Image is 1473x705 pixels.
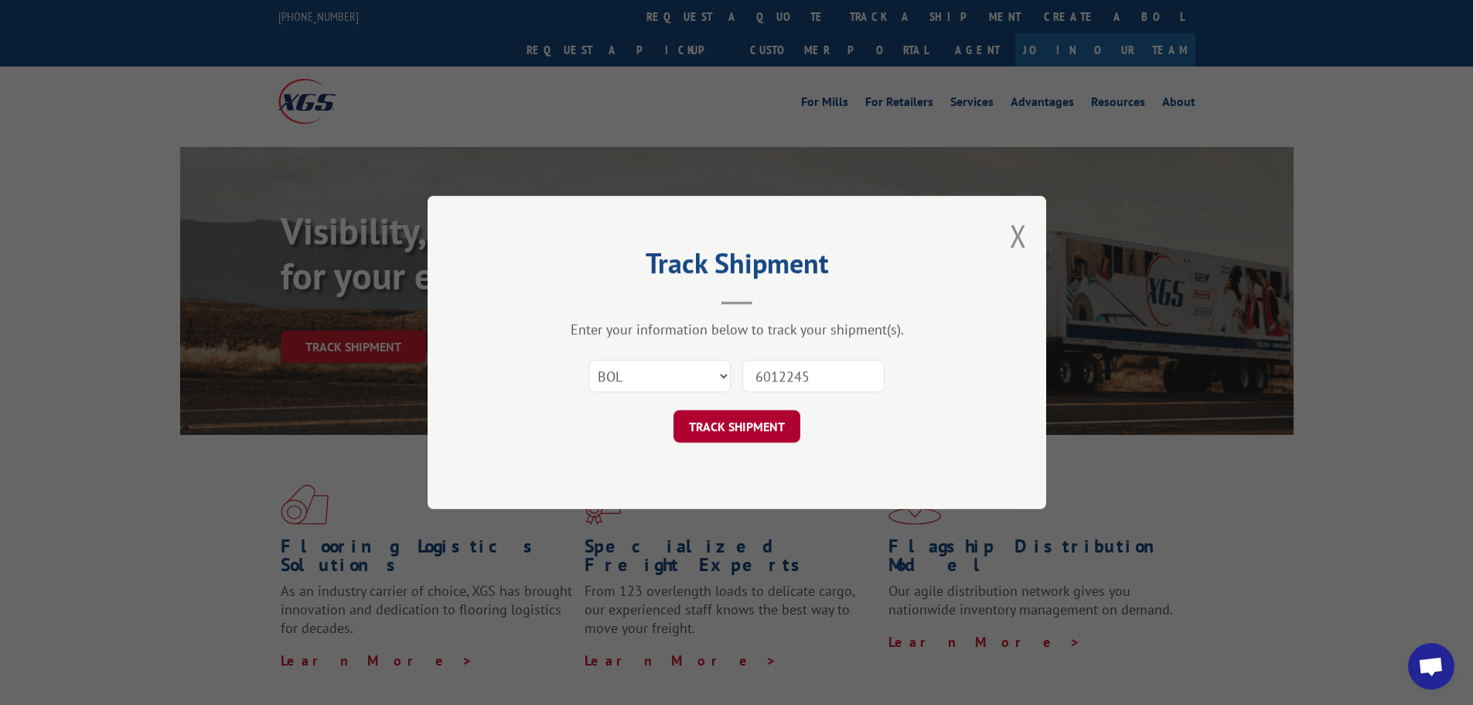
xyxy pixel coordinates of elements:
input: Number(s) [742,360,885,392]
button: Close modal [1010,215,1027,256]
button: TRACK SHIPMENT [673,410,800,443]
div: Enter your information below to track your shipment(s). [505,320,969,338]
h2: Track Shipment [505,252,969,282]
a: Open chat [1408,643,1454,690]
